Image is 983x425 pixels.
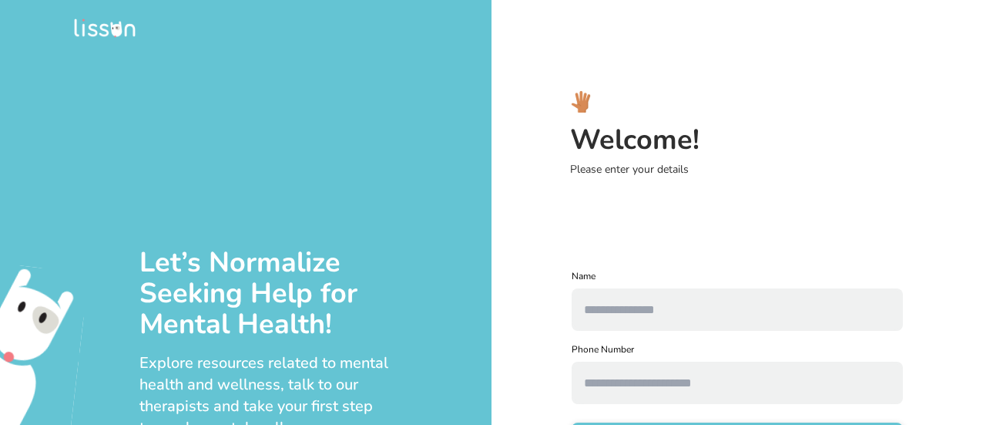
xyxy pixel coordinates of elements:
[570,125,983,156] h3: Welcome!
[572,270,903,282] label: Name
[570,162,983,177] p: Please enter your details
[74,19,136,38] img: logo.png
[572,343,903,356] label: Phone Number
[139,248,401,340] div: Let’s Normalize Seeking Help for Mental Health!
[570,91,592,113] img: hi_logo.svg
